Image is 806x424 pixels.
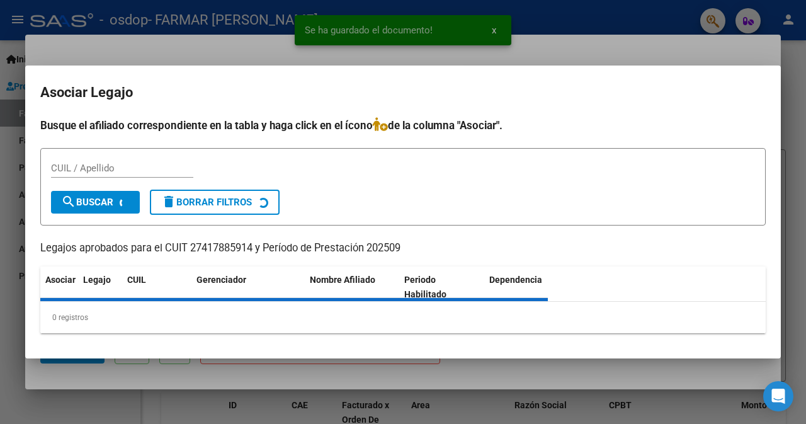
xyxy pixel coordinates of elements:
h4: Busque el afiliado correspondiente en la tabla y haga click en el ícono de la columna "Asociar". [40,117,766,134]
span: Dependencia [489,275,542,285]
span: Nombre Afiliado [310,275,375,285]
span: Buscar [61,197,113,208]
datatable-header-cell: Dependencia [484,266,579,308]
p: Legajos aprobados para el CUIT 27417885914 y Período de Prestación 202509 [40,241,766,256]
span: Asociar [45,275,76,285]
h2: Asociar Legajo [40,81,766,105]
datatable-header-cell: Asociar [40,266,78,308]
datatable-header-cell: Legajo [78,266,122,308]
datatable-header-cell: Periodo Habilitado [399,266,484,308]
span: Legajo [83,275,111,285]
span: Borrar Filtros [161,197,252,208]
mat-icon: delete [161,194,176,209]
span: Gerenciador [196,275,246,285]
button: Buscar [51,191,140,214]
datatable-header-cell: Nombre Afiliado [305,266,399,308]
div: 0 registros [40,302,766,333]
mat-icon: search [61,194,76,209]
datatable-header-cell: Gerenciador [191,266,305,308]
div: Open Intercom Messenger [763,381,793,411]
span: Periodo Habilitado [404,275,446,299]
span: CUIL [127,275,146,285]
datatable-header-cell: CUIL [122,266,191,308]
button: Borrar Filtros [150,190,280,215]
